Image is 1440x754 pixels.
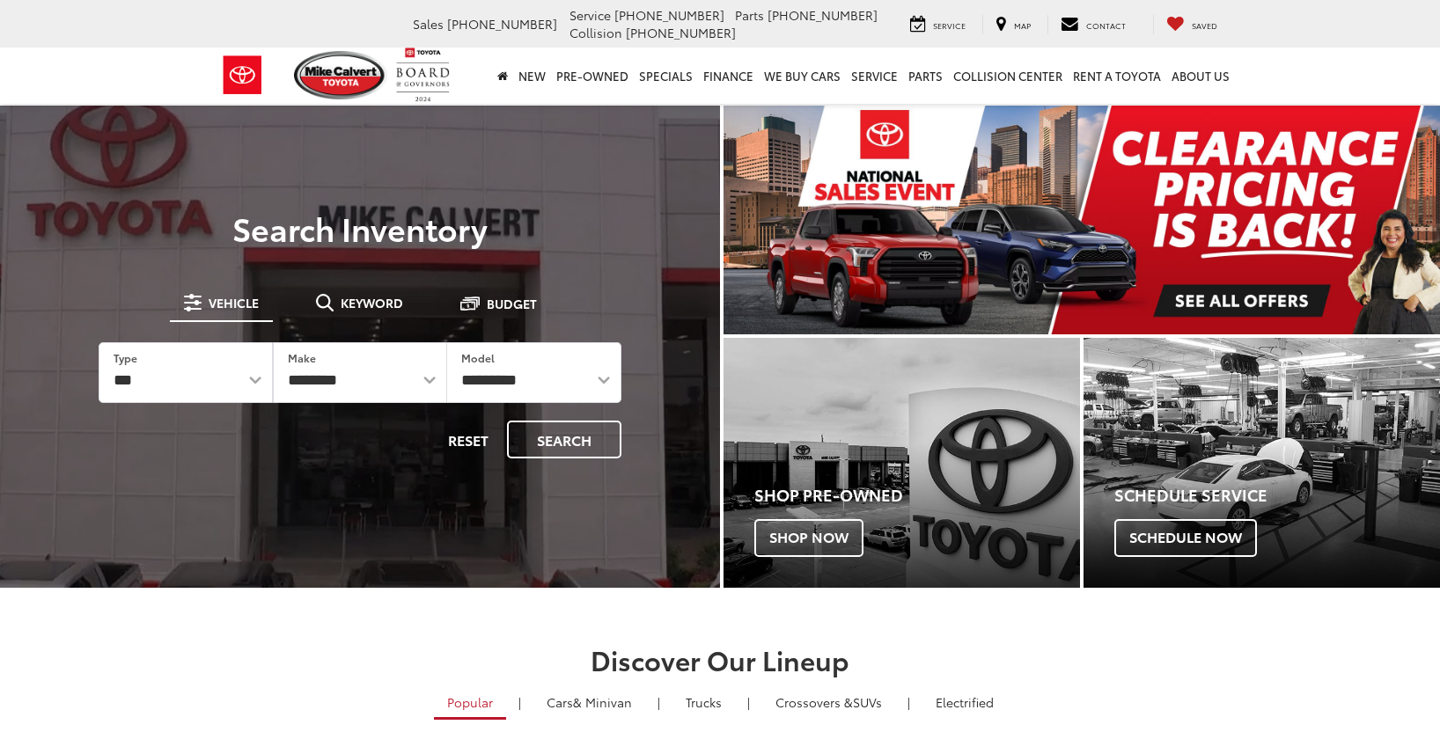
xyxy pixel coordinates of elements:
[513,48,551,104] a: New
[294,51,387,99] img: Mike Calvert Toyota
[461,350,495,365] label: Model
[487,297,537,310] span: Budget
[573,693,632,711] span: & Minivan
[1068,48,1166,104] a: Rent a Toyota
[1084,338,1440,588] a: Schedule Service Schedule Now
[1014,19,1031,31] span: Map
[754,487,1080,504] h4: Shop Pre-Owned
[948,48,1068,104] a: Collision Center
[209,296,259,309] span: Vehicle
[903,48,948,104] a: Parts
[434,687,506,720] a: Popular
[507,421,621,458] button: Search
[614,6,724,24] span: [PHONE_NUMBER]
[846,48,903,104] a: Service
[775,693,853,711] span: Crossovers &
[735,6,764,24] span: Parts
[1153,15,1231,34] a: My Saved Vehicles
[754,519,863,556] span: Shop Now
[209,47,276,104] img: Toyota
[492,48,513,104] a: Home
[759,48,846,104] a: WE BUY CARS
[768,6,878,24] span: [PHONE_NUMBER]
[922,687,1007,717] a: Electrified
[1114,487,1440,504] h4: Schedule Service
[903,693,915,711] li: |
[724,106,1440,334] img: Clearance Pricing Is Back
[724,106,1440,334] div: carousel slide number 1 of 1
[762,687,895,717] a: SUVs
[533,687,645,717] a: Cars
[1166,48,1235,104] a: About Us
[1114,519,1257,556] span: Schedule Now
[724,338,1080,588] a: Shop Pre-Owned Shop Now
[653,693,665,711] li: |
[634,48,698,104] a: Specials
[626,24,736,41] span: [PHONE_NUMBER]
[1192,19,1217,31] span: Saved
[114,350,137,365] label: Type
[1047,15,1139,34] a: Contact
[569,24,622,41] span: Collision
[447,15,557,33] span: [PHONE_NUMBER]
[724,338,1080,588] div: Toyota
[288,350,316,365] label: Make
[99,645,1341,674] h2: Discover Our Lineup
[341,296,403,309] span: Keyword
[551,48,634,104] a: Pre-Owned
[698,48,759,104] a: Finance
[569,6,611,24] span: Service
[1086,19,1126,31] span: Contact
[933,19,966,31] span: Service
[743,693,754,711] li: |
[514,693,525,711] li: |
[982,15,1044,34] a: Map
[724,106,1440,334] section: Carousel section with vehicle pictures - may contain disclaimers.
[897,15,979,34] a: Service
[672,687,735,717] a: Trucks
[433,421,503,458] button: Reset
[1084,338,1440,588] div: Toyota
[74,210,646,245] h3: Search Inventory
[413,15,444,33] span: Sales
